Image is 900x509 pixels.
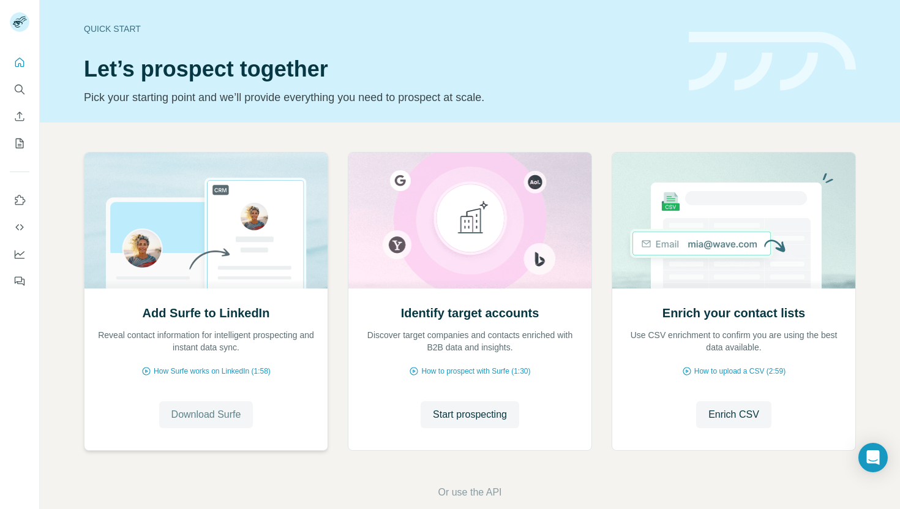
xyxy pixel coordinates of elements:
[401,304,539,322] h2: Identify target accounts
[662,304,805,322] h2: Enrich your contact lists
[10,105,29,127] button: Enrich CSV
[10,132,29,154] button: My lists
[10,78,29,100] button: Search
[624,329,843,353] p: Use CSV enrichment to confirm you are using the best data available.
[10,270,29,292] button: Feedback
[84,23,674,35] div: Quick start
[10,189,29,211] button: Use Surfe on LinkedIn
[84,57,674,81] h1: Let’s prospect together
[159,401,253,428] button: Download Surfe
[10,216,29,238] button: Use Surfe API
[10,51,29,74] button: Quick start
[689,32,856,91] img: banner
[433,407,507,422] span: Start prospecting
[348,153,592,288] img: Identify target accounts
[421,366,530,377] span: How to prospect with Surfe (1:30)
[438,485,501,500] button: Or use the API
[97,329,315,353] p: Reveal contact information for intelligent prospecting and instant data sync.
[143,304,270,322] h2: Add Surfe to LinkedIn
[84,89,674,106] p: Pick your starting point and we’ll provide everything you need to prospect at scale.
[421,401,519,428] button: Start prospecting
[171,407,241,422] span: Download Surfe
[612,153,856,288] img: Enrich your contact lists
[858,443,888,472] div: Open Intercom Messenger
[696,401,771,428] button: Enrich CSV
[84,153,328,288] img: Add Surfe to LinkedIn
[154,366,271,377] span: How Surfe works on LinkedIn (1:58)
[10,243,29,265] button: Dashboard
[361,329,579,353] p: Discover target companies and contacts enriched with B2B data and insights.
[708,407,759,422] span: Enrich CSV
[694,366,786,377] span: How to upload a CSV (2:59)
